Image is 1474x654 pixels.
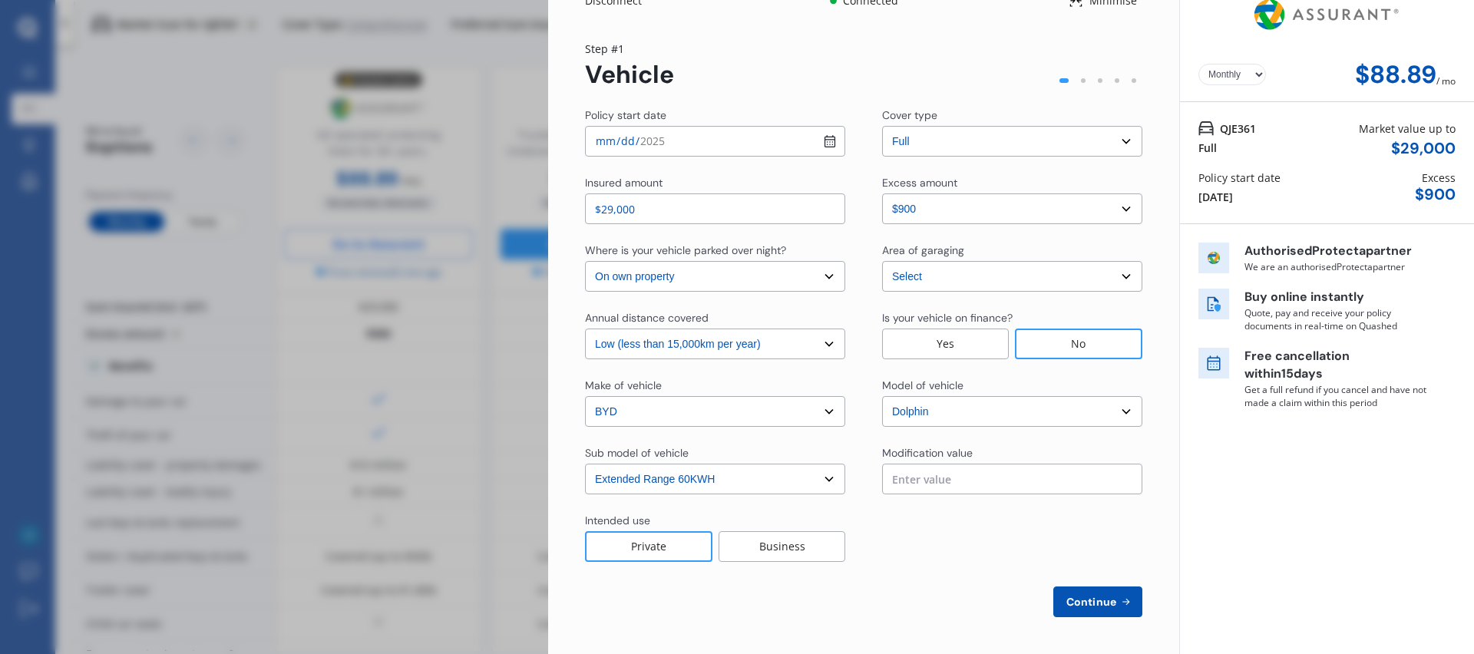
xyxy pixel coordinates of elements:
div: Is your vehicle on finance? [882,310,1013,325]
div: Area of garaging [882,243,964,258]
p: Buy online instantly [1244,289,1429,306]
div: Excess [1422,170,1456,186]
div: $88.89 [1355,61,1436,89]
p: Free cancellation within 15 days [1244,348,1429,383]
div: Business [719,531,845,562]
div: Sub model of vehicle [585,445,689,461]
input: dd / mm / yyyy [585,126,845,157]
img: insurer icon [1198,243,1229,273]
div: Make of vehicle [585,378,662,393]
div: Policy start date [1198,170,1281,186]
img: buy online icon [1198,289,1229,319]
div: $ 900 [1415,186,1456,203]
p: Quote, pay and receive your policy documents in real-time on Quashed [1244,306,1429,332]
div: Cover type [882,107,937,123]
div: Modification value [882,445,973,461]
div: Intended use [585,513,650,528]
span: Continue [1063,596,1119,608]
input: Enter value [882,464,1142,494]
img: free cancel icon [1198,348,1229,378]
div: No [1015,329,1142,359]
div: Yes [882,329,1009,359]
div: Policy start date [585,107,666,123]
div: / mo [1436,61,1456,89]
div: Annual distance covered [585,310,709,325]
div: [DATE] [1198,189,1233,205]
p: Get a full refund if you cancel and have not made a claim within this period [1244,383,1429,409]
div: Private [585,531,712,562]
input: Enter insured amount [585,193,845,224]
span: QJE361 [1220,121,1256,137]
div: Vehicle [585,61,674,89]
div: Where is your vehicle parked over night? [585,243,786,258]
div: Insured amount [585,175,663,190]
div: Market value up to [1359,121,1456,137]
div: Step # 1 [585,41,674,57]
div: Model of vehicle [882,378,963,393]
p: We are an authorised Protecta partner [1244,260,1429,273]
div: Full [1198,140,1217,156]
p: Authorised Protecta partner [1244,243,1429,260]
div: Excess amount [882,175,957,190]
div: $ 29,000 [1391,140,1456,157]
button: Continue [1053,586,1142,617]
